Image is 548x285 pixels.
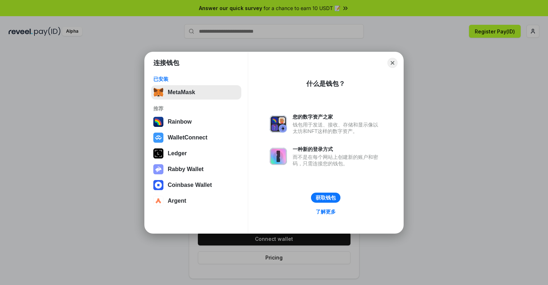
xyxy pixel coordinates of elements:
div: 已安装 [153,76,239,82]
button: Coinbase Wallet [151,178,241,192]
button: Argent [151,194,241,208]
div: 钱包用于发送、接收、存储和显示像以太坊和NFT这样的数字资产。 [293,121,382,134]
div: 获取钱包 [316,194,336,201]
div: Argent [168,198,186,204]
div: Ledger [168,150,187,157]
div: 您的数字资产之家 [293,114,382,120]
img: svg+xml,%3Csvg%20xmlns%3D%22http%3A%2F%2Fwww.w3.org%2F2000%2Fsvg%22%20fill%3D%22none%22%20viewBox... [270,148,287,165]
div: Rabby Wallet [168,166,204,173]
img: svg+xml,%3Csvg%20xmlns%3D%22http%3A%2F%2Fwww.w3.org%2F2000%2Fsvg%22%20fill%3D%22none%22%20viewBox... [153,164,163,174]
button: Close [387,58,398,68]
div: MetaMask [168,89,195,96]
button: WalletConnect [151,130,241,145]
img: svg+xml,%3Csvg%20width%3D%2228%22%20height%3D%2228%22%20viewBox%3D%220%200%2028%2028%22%20fill%3D... [153,180,163,190]
div: 而不是在每个网站上创建新的账户和密码，只需连接您的钱包。 [293,154,382,167]
div: Coinbase Wallet [168,182,212,188]
button: MetaMask [151,85,241,100]
img: svg+xml,%3Csvg%20xmlns%3D%22http%3A%2F%2Fwww.w3.org%2F2000%2Fsvg%22%20fill%3D%22none%22%20viewBox... [270,115,287,133]
a: 了解更多 [311,207,340,216]
img: svg+xml,%3Csvg%20xmlns%3D%22http%3A%2F%2Fwww.w3.org%2F2000%2Fsvg%22%20width%3D%2228%22%20height%3... [153,148,163,158]
div: 推荐 [153,105,239,112]
button: 获取钱包 [311,193,340,203]
img: svg+xml,%3Csvg%20width%3D%2228%22%20height%3D%2228%22%20viewBox%3D%220%200%2028%2028%22%20fill%3D... [153,133,163,143]
img: svg+xml,%3Csvg%20width%3D%2228%22%20height%3D%2228%22%20viewBox%3D%220%200%2028%2028%22%20fill%3D... [153,196,163,206]
div: 什么是钱包？ [306,79,345,88]
div: Rainbow [168,119,192,125]
img: svg+xml,%3Csvg%20width%3D%22120%22%20height%3D%22120%22%20viewBox%3D%220%200%20120%20120%22%20fil... [153,117,163,127]
button: Ledger [151,146,241,161]
h1: 连接钱包 [153,59,179,67]
img: svg+xml,%3Csvg%20fill%3D%22none%22%20height%3D%2233%22%20viewBox%3D%220%200%2035%2033%22%20width%... [153,87,163,97]
button: Rabby Wallet [151,162,241,176]
button: Rainbow [151,115,241,129]
div: 了解更多 [316,208,336,215]
div: 一种新的登录方式 [293,146,382,152]
div: WalletConnect [168,134,208,141]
